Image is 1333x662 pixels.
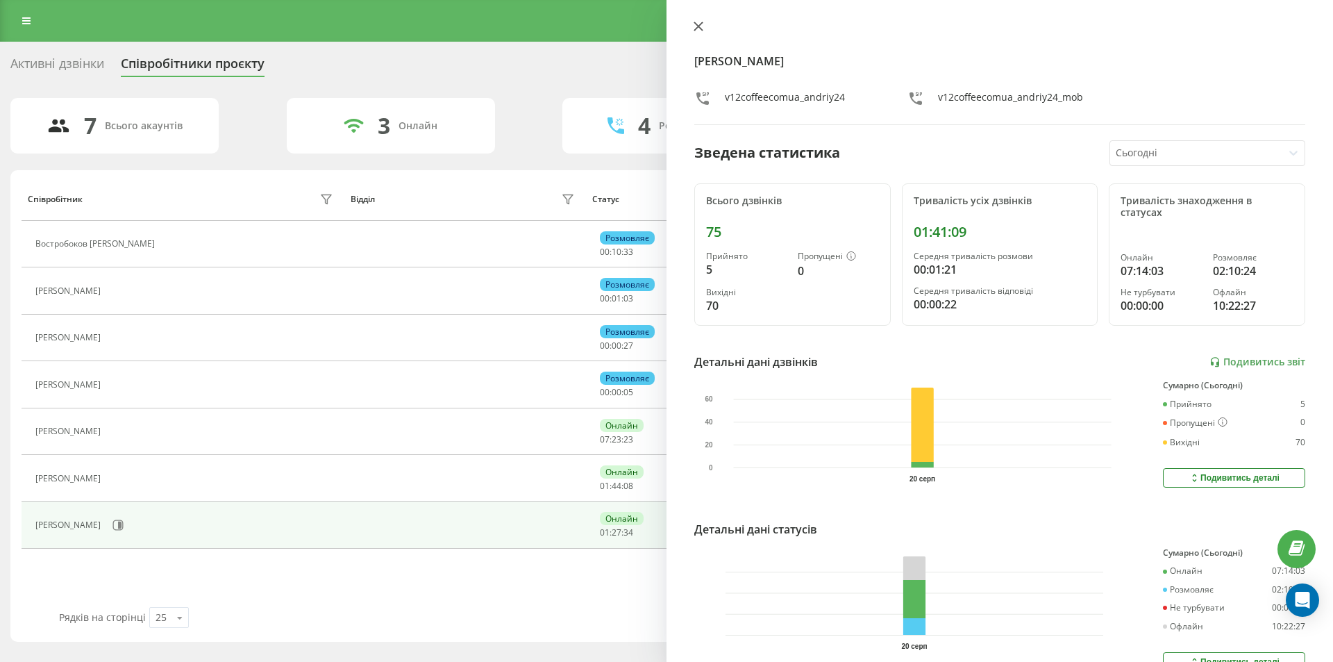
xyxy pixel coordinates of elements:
div: 70 [706,297,787,314]
div: Вихідні [1163,438,1200,447]
div: 5 [1300,399,1305,409]
span: 00 [600,292,610,304]
span: 27 [623,340,633,351]
span: 00 [600,246,610,258]
text: 40 [705,418,713,426]
div: Сумарно (Сьогодні) [1163,548,1305,558]
div: v12coffeecomua_andriy24_mob [938,90,1083,110]
div: Розмовляє [600,372,655,385]
div: Офлайн [1163,622,1203,631]
div: 4 [638,113,651,139]
div: 0 [1300,417,1305,429]
div: Середня тривалість відповіді [914,286,1087,296]
div: 0 [798,263,878,279]
span: 27 [612,527,621,538]
div: Розмовляє [600,325,655,338]
div: Розмовляє [600,278,655,291]
span: 00 [600,386,610,398]
h4: [PERSON_NAME] [694,53,1305,69]
div: 3 [378,113,390,139]
span: 00 [612,386,621,398]
span: 44 [612,480,621,492]
div: : : [600,481,633,491]
div: [PERSON_NAME] [35,520,104,530]
div: 00:00:22 [914,296,1087,313]
div: Детальні дані статусів [694,521,817,538]
span: 05 [623,386,633,398]
div: 75 [706,224,879,240]
div: Статус [592,195,619,204]
span: 00 [600,340,610,351]
div: Співробітники проєкту [121,56,265,78]
div: Пропущені [798,251,878,263]
div: [PERSON_NAME] [35,427,104,436]
div: Розмовляють [659,120,726,132]
div: 02:10:24 [1272,585,1305,595]
div: Тривалість усіх дзвінків [914,195,1087,207]
div: 07:14:03 [1272,566,1305,576]
span: 10 [612,246,621,258]
div: Активні дзвінки [10,56,104,78]
span: 08 [623,480,633,492]
span: 00 [612,340,621,351]
div: v12coffeecomua_andriy24 [725,90,845,110]
div: : : [600,341,633,351]
div: Зведена статистика [694,142,840,163]
div: Пропущені [1163,417,1227,429]
div: 7 [84,113,97,139]
div: 00:01:21 [914,261,1087,278]
div: 10:22:27 [1213,297,1293,314]
div: Середня тривалість розмови [914,251,1087,261]
div: Open Intercom Messenger [1286,584,1319,617]
div: 00:00:00 [1272,603,1305,613]
div: Онлайн [399,120,437,132]
span: 07 [600,433,610,445]
span: 01 [600,480,610,492]
div: Вихідні [706,288,787,297]
div: Онлайн [1163,566,1202,576]
div: Востробоков [PERSON_NAME] [35,239,158,249]
div: Не турбувати [1121,288,1201,297]
span: 03 [623,292,633,304]
div: : : [600,294,633,304]
a: Подивитись звіт [1209,356,1305,368]
span: 01 [600,527,610,538]
div: Прийнято [706,251,787,261]
div: Тривалість знаходження в статусах [1121,195,1293,219]
span: Рядків на сторінці [59,611,146,624]
div: Детальні дані дзвінків [694,354,818,370]
div: 00:00:00 [1121,297,1201,314]
span: 34 [623,527,633,538]
div: : : [600,388,633,397]
div: 01:41:09 [914,224,1087,240]
div: 25 [156,611,167,624]
div: Онлайн [600,419,644,432]
div: Співробітник [28,195,83,204]
div: [PERSON_NAME] [35,380,104,390]
text: 0 [709,464,713,472]
div: Розмовляє [1163,585,1214,595]
span: 23 [612,433,621,445]
div: 07:14:03 [1121,263,1201,279]
div: Онлайн [1121,253,1201,263]
text: 60 [705,395,713,403]
text: 20 [705,441,713,449]
div: Офлайн [1213,288,1293,297]
span: 23 [623,433,633,445]
span: 01 [612,292,621,304]
div: 70 [1296,438,1305,447]
div: Онлайн [600,465,644,479]
div: Розмовляє [600,231,655,245]
div: 10:22:27 [1272,622,1305,631]
div: Всього дзвінків [706,195,879,207]
text: 20 серп [909,475,935,483]
div: : : [600,528,633,538]
div: [PERSON_NAME] [35,333,104,342]
div: Прийнято [1163,399,1212,409]
text: 20 серп [901,643,927,650]
div: 5 [706,261,787,278]
div: : : [600,247,633,257]
div: : : [600,435,633,445]
div: Подивитись деталі [1189,472,1280,483]
div: Не турбувати [1163,603,1225,613]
